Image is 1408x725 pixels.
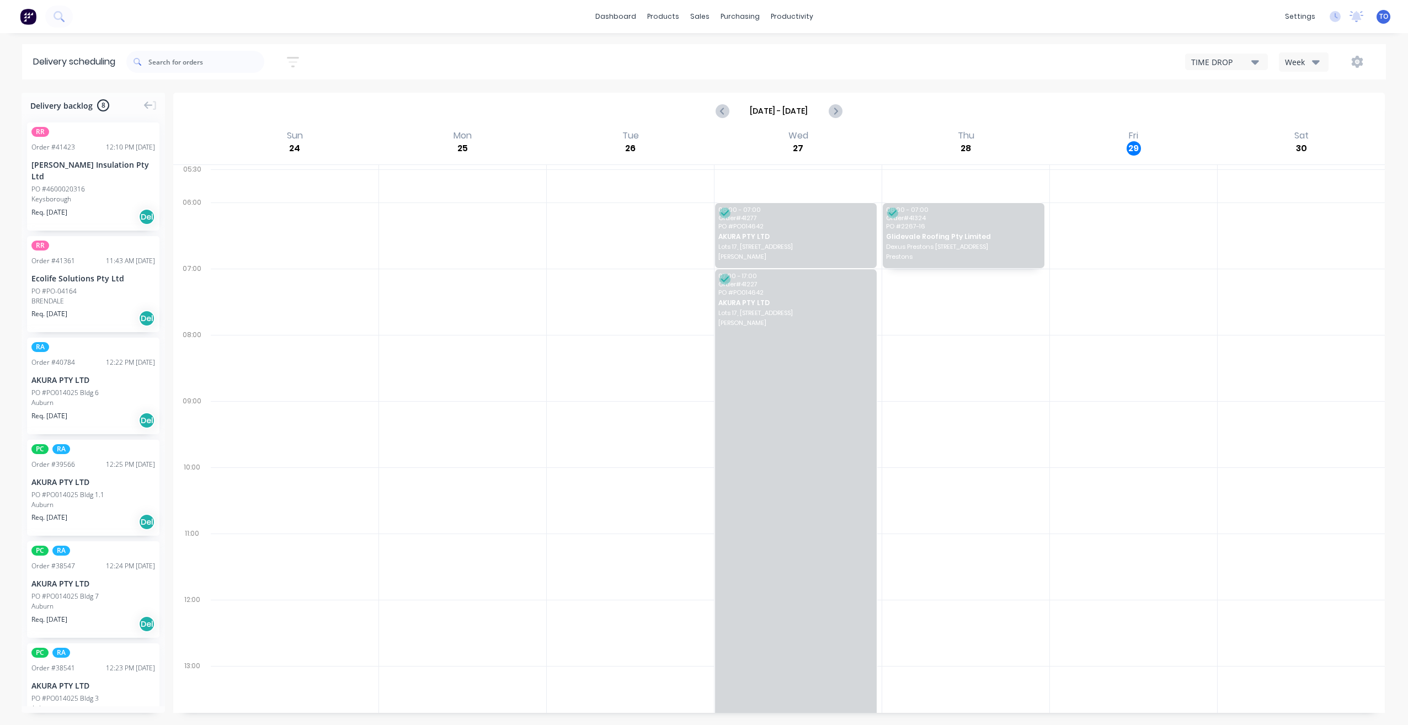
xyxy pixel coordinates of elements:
div: BRENDALE [31,296,155,306]
div: PO #PO-04164 [31,286,77,296]
div: 12:22 PM [DATE] [106,358,155,367]
div: Order # 41361 [31,256,75,266]
span: PO # 2267-16 [886,223,1040,230]
div: purchasing [715,8,765,25]
span: PO # PO014642 [718,223,872,230]
span: PO # PO014642 [718,289,872,296]
div: AKURA PTY LTD [31,374,155,386]
div: Keysborough [31,194,155,204]
div: Thu [954,130,978,141]
div: AKURA PTY LTD [31,578,155,589]
span: Glidevale Roofing Pty Limited [886,233,1040,240]
div: Sat [1291,130,1312,141]
span: Lots 17, [STREET_ADDRESS] [718,243,872,250]
div: Auburn [31,500,155,510]
div: Week [1285,56,1317,68]
input: Search for orders [148,51,264,73]
div: Auburn [31,398,155,408]
span: Delivery backlog [30,100,93,111]
div: 12:23 PM [DATE] [106,663,155,673]
div: PO #PO014025 Bldg 7 [31,591,99,601]
span: Prestons [886,253,1040,260]
span: Order # 41277 [718,215,872,221]
div: sales [685,8,715,25]
span: Order # 41324 [886,215,1040,221]
div: settings [1279,8,1321,25]
div: Del [138,310,155,327]
div: 30 [1294,141,1309,156]
span: PC [31,546,49,556]
div: productivity [765,8,819,25]
div: Delivery scheduling [22,44,126,79]
div: AKURA PTY LTD [31,476,155,488]
span: [PERSON_NAME] [718,253,872,260]
div: 26 [623,141,638,156]
div: Del [138,412,155,429]
div: TIME DROP [1191,56,1251,68]
span: Req. [DATE] [31,513,67,523]
span: Req. [DATE] [31,615,67,625]
span: Req. [DATE] [31,411,67,421]
div: Order # 40784 [31,358,75,367]
div: 12:10 PM [DATE] [106,142,155,152]
div: 05:30 [173,163,211,196]
div: 06:00 [173,196,211,262]
div: Sun [284,130,306,141]
div: PO #4600020316 [31,184,85,194]
div: Auburn [31,703,155,713]
div: 29 [1127,141,1141,156]
div: 12:24 PM [DATE] [106,561,155,571]
span: 07:00 - 17:00 [718,273,872,279]
div: 11:43 AM [DATE] [106,256,155,266]
div: 12:25 PM [DATE] [106,460,155,470]
span: RR [31,127,49,137]
div: 10:00 [173,461,211,527]
div: 07:00 [173,262,211,328]
span: 06:00 - 07:00 [886,206,1040,213]
div: 25 [456,141,470,156]
div: Del [138,514,155,530]
div: Del [138,209,155,225]
div: Tue [619,130,642,141]
span: Dexus Prestons [STREET_ADDRESS] [886,243,1040,250]
span: RA [52,444,70,454]
span: AKURA PTY LTD [718,299,872,306]
div: AKURA PTY LTD [31,680,155,691]
div: Order # 41423 [31,142,75,152]
div: PO #PO014025 Bldg 6 [31,388,99,398]
div: 08:00 [173,328,211,395]
span: Lots 17, [STREET_ADDRESS] [718,310,872,316]
button: TIME DROP [1185,54,1268,70]
span: TO [1379,12,1388,22]
a: dashboard [590,8,642,25]
div: 28 [959,141,973,156]
div: Mon [450,130,475,141]
div: Ecolife Solutions Pty Ltd [31,273,155,284]
div: 24 [287,141,302,156]
span: RA [31,342,49,352]
span: AKURA PTY LTD [718,233,872,240]
div: Fri [1126,130,1142,141]
span: 8 [97,99,109,111]
div: Wed [785,130,812,141]
img: Factory [20,8,36,25]
div: Auburn [31,601,155,611]
div: 27 [791,141,806,156]
span: [PERSON_NAME] [718,319,872,326]
span: RR [31,241,49,250]
div: PO #PO014025 Bldg 1.1 [31,490,104,500]
span: Req. [DATE] [31,309,67,319]
div: Order # 39566 [31,460,75,470]
span: RA [52,546,70,556]
span: PC [31,444,49,454]
span: Req. [DATE] [31,207,67,217]
div: Order # 38541 [31,663,75,673]
div: 09:00 [173,395,211,461]
button: Week [1279,52,1329,72]
span: PC [31,648,49,658]
div: PO #PO014025 Bldg 3 [31,694,99,703]
div: 11:00 [173,527,211,593]
span: RA [52,648,70,658]
div: [PERSON_NAME] Insulation Pty Ltd [31,159,155,182]
span: Order # 41227 [718,281,872,287]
